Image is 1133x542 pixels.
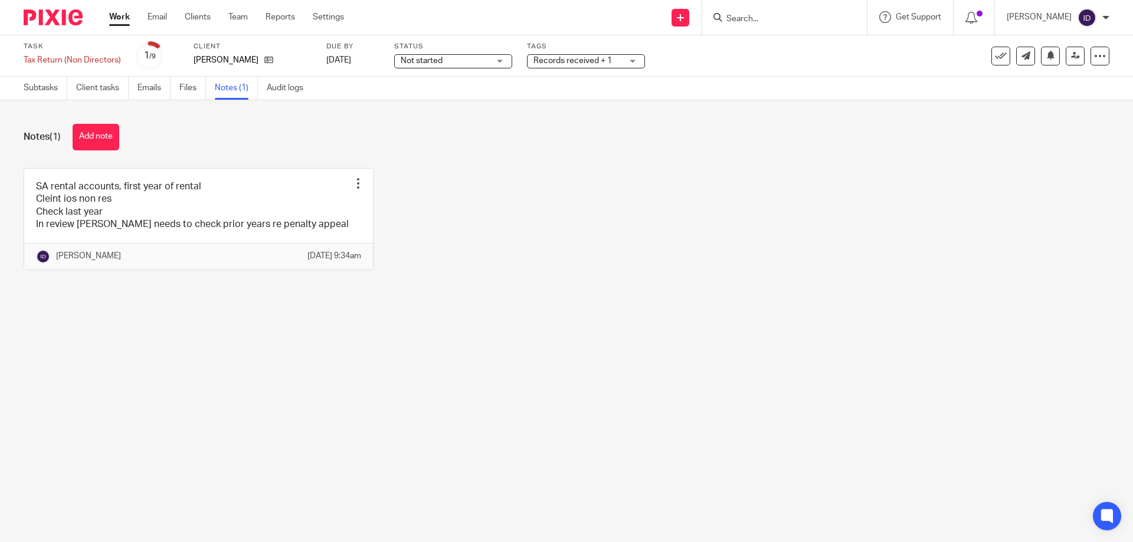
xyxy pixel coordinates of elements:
span: Records received + 1 [533,57,612,65]
span: Not started [401,57,443,65]
label: Tags [527,42,645,51]
a: Reports [266,11,295,23]
div: Tax Return (Non Directors) [24,54,121,66]
a: Work [109,11,130,23]
a: Files [179,77,206,100]
a: Client tasks [76,77,129,100]
label: Client [194,42,312,51]
p: [PERSON_NAME] [56,250,121,262]
label: Status [394,42,512,51]
a: Team [228,11,248,23]
input: Search [725,14,831,25]
p: [DATE] 9:34am [307,250,361,262]
span: [DATE] [326,56,351,64]
label: Due by [326,42,379,51]
h1: Notes [24,131,61,143]
a: Emails [137,77,171,100]
img: svg%3E [1078,8,1096,27]
small: /9 [149,53,156,60]
a: Email [148,11,167,23]
button: Add note [73,124,119,150]
a: Settings [313,11,344,23]
p: [PERSON_NAME] [1007,11,1072,23]
a: Clients [185,11,211,23]
label: Task [24,42,121,51]
a: Subtasks [24,77,67,100]
img: Pixie [24,9,83,25]
a: Notes (1) [215,77,258,100]
img: svg%3E [36,249,50,264]
span: (1) [50,132,61,142]
p: [PERSON_NAME] [194,54,258,66]
div: 1 [144,49,156,63]
span: Get Support [896,13,941,21]
a: Audit logs [267,77,312,100]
